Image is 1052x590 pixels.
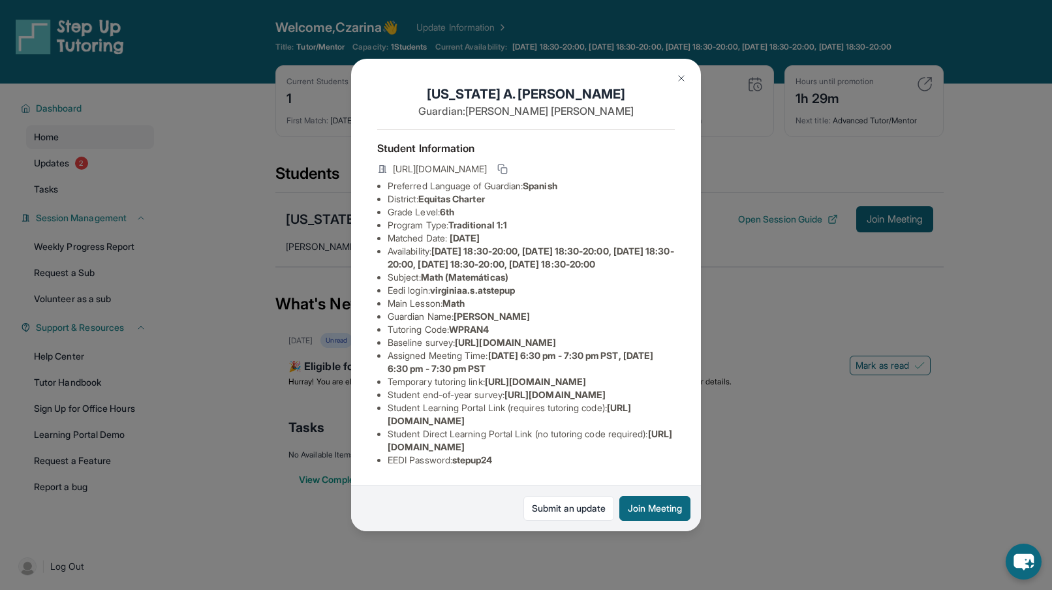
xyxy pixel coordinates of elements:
span: stepup24 [452,454,493,465]
button: Copy link [495,161,510,177]
span: virginiaa.s.atstepup [430,285,515,296]
span: WPRAN4 [449,324,489,335]
li: Main Lesson : [388,297,675,310]
span: [DATE] [450,232,480,243]
span: 6th [440,206,454,217]
button: Join Meeting [619,496,690,521]
button: chat-button [1006,544,1042,580]
span: Equitas Charter [418,193,485,204]
li: Tutoring Code : [388,323,675,336]
span: [PERSON_NAME] [454,311,530,322]
li: Baseline survey : [388,336,675,349]
li: Student end-of-year survey : [388,388,675,401]
span: [DATE] 6:30 pm - 7:30 pm PST, [DATE] 6:30 pm - 7:30 pm PST [388,350,653,374]
li: EEDI Password : [388,454,675,467]
h4: Student Information [377,140,675,156]
li: Temporary tutoring link : [388,375,675,388]
span: [URL][DOMAIN_NAME] [393,163,487,176]
span: Math (Matemáticas) [421,272,508,283]
span: [DATE] 18:30-20:00, [DATE] 18:30-20:00, [DATE] 18:30-20:00, [DATE] 18:30-20:00, [DATE] 18:30-20:00 [388,245,674,270]
li: Assigned Meeting Time : [388,349,675,375]
span: [URL][DOMAIN_NAME] [455,337,556,348]
img: Close Icon [676,73,687,84]
li: Matched Date: [388,232,675,245]
li: Student Learning Portal Link (requires tutoring code) : [388,401,675,427]
h1: [US_STATE] A. [PERSON_NAME] [377,85,675,103]
span: Spanish [523,180,557,191]
span: Math [442,298,465,309]
li: Program Type: [388,219,675,232]
li: Subject : [388,271,675,284]
li: Preferred Language of Guardian: [388,179,675,193]
li: Eedi login : [388,284,675,297]
li: District: [388,193,675,206]
span: [URL][DOMAIN_NAME] [485,376,586,387]
span: Traditional 1:1 [448,219,507,230]
li: Availability: [388,245,675,271]
li: Student Direct Learning Portal Link (no tutoring code required) : [388,427,675,454]
p: Guardian: [PERSON_NAME] [PERSON_NAME] [377,103,675,119]
li: Grade Level: [388,206,675,219]
span: [URL][DOMAIN_NAME] [504,389,606,400]
li: Guardian Name : [388,310,675,323]
a: Submit an update [523,496,614,521]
